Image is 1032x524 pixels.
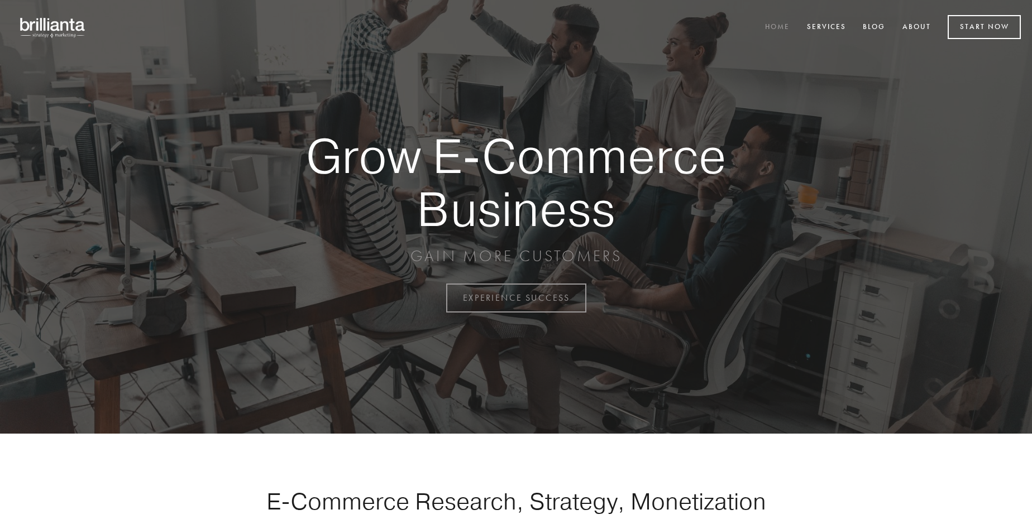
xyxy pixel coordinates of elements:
a: EXPERIENCE SUCCESS [446,283,586,313]
img: brillianta - research, strategy, marketing [11,11,95,44]
a: About [895,18,938,37]
a: Start Now [948,15,1021,39]
p: GAIN MORE CUSTOMERS [267,246,765,266]
a: Home [758,18,797,37]
strong: Grow E-Commerce Business [267,129,765,235]
h1: E-Commerce Research, Strategy, Monetization [231,487,801,515]
a: Blog [856,18,892,37]
a: Services [800,18,853,37]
